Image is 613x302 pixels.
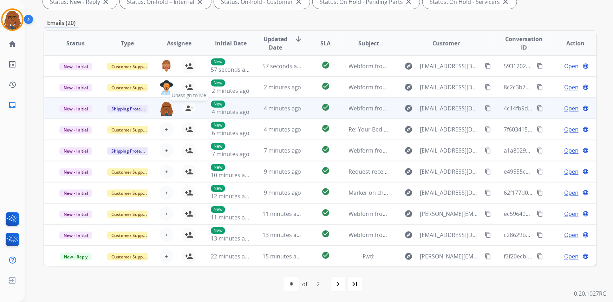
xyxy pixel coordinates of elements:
span: Customer Support [107,63,153,70]
span: Webform from [EMAIL_ADDRESS][DOMAIN_NAME] on [DATE] [349,147,508,154]
span: Updated Date [262,35,288,52]
button: + [159,249,174,263]
mat-icon: content_copy [537,147,543,154]
span: 13 minutes ago [262,231,303,239]
mat-icon: content_copy [485,168,491,175]
span: Fwd: [363,252,375,260]
span: Customer Support [107,189,153,197]
span: SLA [320,39,331,47]
span: Request received] Resolve the issue and log your decision. ͏‌ ͏‌ ͏‌ ͏‌ ͏‌ ͏‌ ͏‌ ͏‌ ͏‌ ͏‌ ͏‌ ͏‌ ͏‌... [349,168,556,175]
img: agent-avatar [159,80,174,95]
mat-icon: content_copy [537,168,543,175]
button: + [159,122,174,136]
mat-icon: language [582,253,589,259]
mat-icon: content_copy [537,126,543,133]
button: + [159,207,174,221]
p: New [211,164,225,171]
mat-icon: content_copy [537,84,543,90]
th: Action [544,31,596,56]
span: New - Initial [59,147,92,155]
mat-icon: check_circle [321,230,330,238]
mat-icon: language [582,126,589,133]
mat-icon: content_copy [537,232,543,238]
span: 7 minutes ago [212,150,249,158]
span: 8c2c3b77-2765-4ce7-90ad-31f309f9d78b [504,83,609,91]
span: + [165,146,168,155]
span: Shipping Protection [107,105,155,113]
span: 13 minutes ago [211,234,252,242]
mat-icon: check_circle [321,251,330,259]
span: Webform from [EMAIL_ADDRESS][DOMAIN_NAME] on [DATE] [349,62,508,70]
mat-icon: check_circle [321,103,330,111]
mat-icon: check_circle [321,166,330,175]
span: 2 minutes ago [212,87,249,95]
span: Webform from [PERSON_NAME][EMAIL_ADDRESS][DOMAIN_NAME] on [DATE] [349,210,552,218]
div: of [302,280,307,288]
img: agent-avatar [159,101,174,116]
span: Shipping Protection [107,147,155,155]
mat-icon: explore [405,252,413,261]
button: Unassign to Me [182,101,196,115]
span: 4 minutes ago [264,126,301,133]
span: 15 minutes ago [262,252,303,260]
mat-icon: content_copy [485,147,491,154]
span: New - Initial [59,168,92,176]
span: a1a80296-2180-42eb-891c-6301c6d15485 [504,147,612,154]
span: Re: Your Bed Bath & Beyond virtual card is here [349,126,474,133]
img: avatar [2,10,22,30]
span: Open [564,188,579,197]
span: New - Initial [59,84,92,91]
mat-icon: content_copy [485,105,491,111]
span: New - Initial [59,189,92,197]
mat-icon: person_add [185,146,193,155]
span: Open [564,210,579,218]
mat-icon: explore [405,104,413,113]
span: c28629b3-1d1e-4d22-84f3-5e187243c86c [504,231,611,239]
mat-icon: content_copy [485,126,491,133]
span: Open [564,252,579,261]
p: New [211,58,225,65]
span: 11 minutes ago [262,210,303,218]
mat-icon: person_add [185,125,193,134]
span: Customer Support [107,126,153,134]
span: 57 seconds ago [211,66,252,73]
mat-icon: language [582,189,589,196]
mat-icon: language [582,63,589,69]
mat-icon: explore [405,188,413,197]
mat-icon: list_alt [8,60,17,69]
span: Conversation ID [504,35,544,52]
img: agent-avatar [159,59,174,74]
div: 2 [311,277,325,291]
mat-icon: person_remove [185,104,193,113]
span: New - Initial [59,105,92,113]
span: + [165,125,168,134]
span: Open [564,83,579,91]
span: Customer Support [107,84,153,91]
span: [EMAIL_ADDRESS][DOMAIN_NAME] [420,231,481,239]
mat-icon: content_copy [485,189,491,196]
span: [PERSON_NAME][EMAIL_ADDRESS][PERSON_NAME][DOMAIN_NAME] [420,252,481,261]
mat-icon: language [582,84,589,90]
span: Open [564,125,579,134]
mat-icon: content_copy [485,84,491,90]
mat-icon: person_add [185,210,193,218]
span: + [165,252,168,261]
span: [EMAIL_ADDRESS][DOMAIN_NAME] [420,146,481,155]
mat-icon: content_copy [537,63,543,69]
mat-icon: arrow_downward [294,35,302,43]
p: New [211,122,225,129]
mat-icon: check_circle [321,208,330,217]
p: New [211,185,225,192]
mat-icon: content_copy [485,211,491,217]
span: Subject [358,39,379,47]
mat-icon: explore [405,83,413,91]
mat-icon: language [582,168,589,175]
span: Assignee [167,39,191,47]
span: 9 minutes ago [264,168,301,175]
span: Status [66,39,85,47]
span: 6 minutes ago [212,129,249,137]
mat-icon: explore [405,125,413,134]
mat-icon: person_add [185,231,193,239]
mat-icon: content_copy [537,189,543,196]
mat-icon: person_add [185,188,193,197]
